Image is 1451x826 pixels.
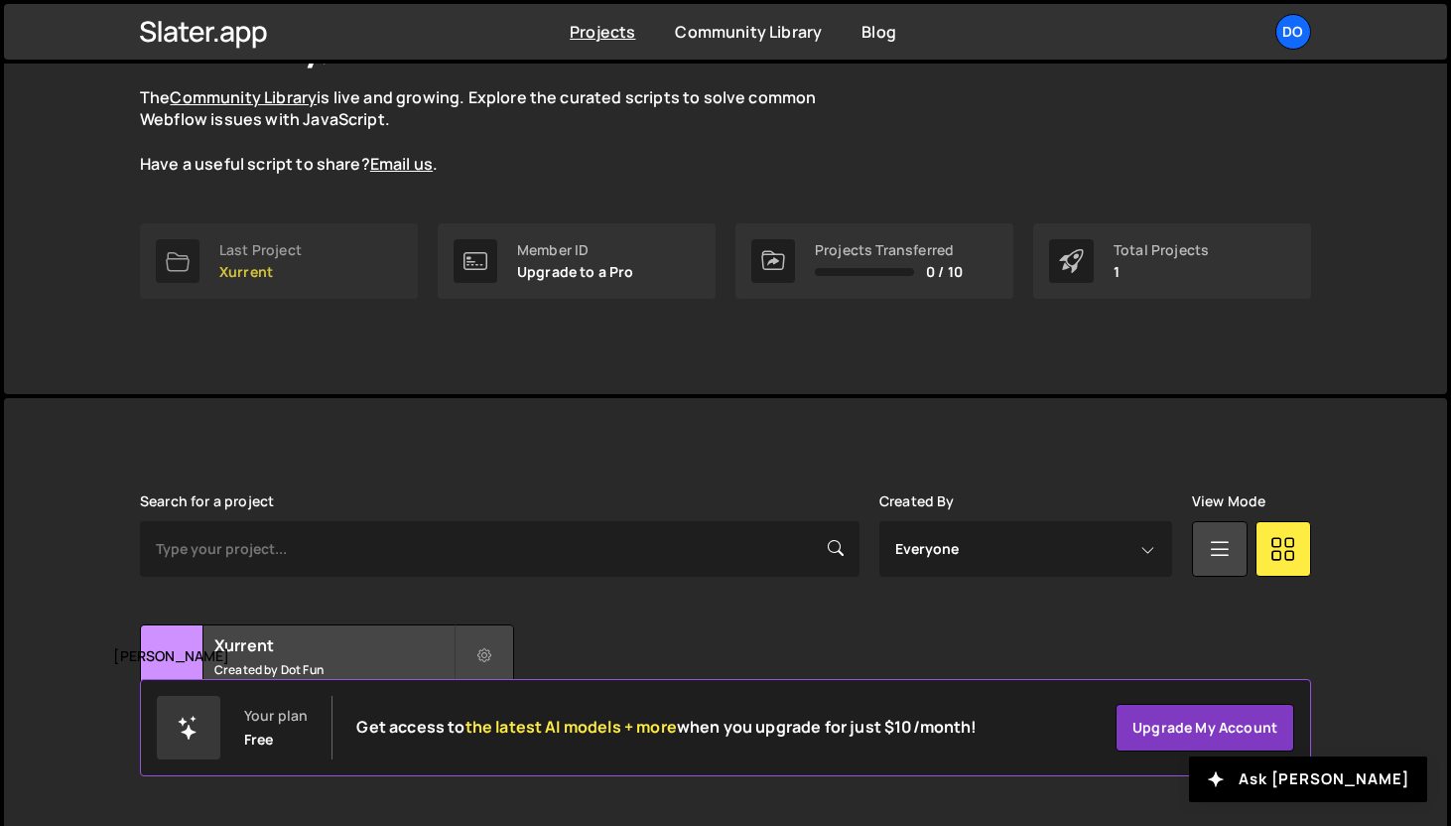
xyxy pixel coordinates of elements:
[244,732,274,748] div: Free
[1192,493,1265,509] label: View Mode
[675,21,822,43] a: Community Library
[140,521,859,577] input: Type your project...
[214,661,454,678] small: Created by Dot Fun
[1114,264,1209,280] p: 1
[214,634,454,656] h2: Xurrent
[861,21,896,43] a: Blog
[356,718,977,737] h2: Get access to when you upgrade for just $10/month!
[141,625,203,688] div: [PERSON_NAME]
[815,242,963,258] div: Projects Transferred
[140,223,418,299] a: Last Project Xurrent
[1189,757,1427,802] button: Ask [PERSON_NAME]
[244,708,308,724] div: Your plan
[1116,704,1294,752] a: Upgrade my account
[140,624,514,749] a: [PERSON_NAME] Xurrent Created by Dot Fun 20 pages, last updated by Dot Fun [DATE]
[1275,14,1311,50] a: Do
[570,21,635,43] a: Projects
[140,493,274,509] label: Search for a project
[465,716,677,738] span: the latest AI models + more
[517,242,634,258] div: Member ID
[219,264,302,280] p: Xurrent
[1114,242,1209,258] div: Total Projects
[926,264,963,280] span: 0 / 10
[170,86,317,108] a: Community Library
[370,153,433,175] a: Email us
[517,264,634,280] p: Upgrade to a Pro
[219,242,302,258] div: Last Project
[140,86,855,176] p: The is live and growing. Explore the curated scripts to solve common Webflow issues with JavaScri...
[879,493,955,509] label: Created By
